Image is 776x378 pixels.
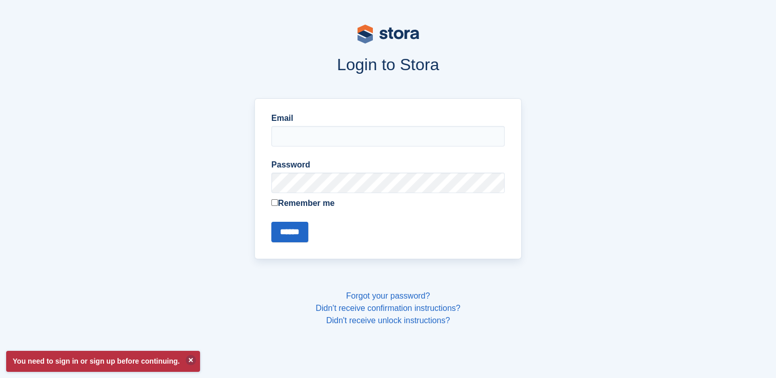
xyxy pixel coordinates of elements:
[271,112,505,124] label: Email
[346,291,430,300] a: Forgot your password?
[315,304,460,312] a: Didn't receive confirmation instructions?
[357,25,419,44] img: stora-logo-53a41332b3708ae10de48c4981b4e9114cc0af31d8433b30ea865607fb682f29.svg
[271,159,505,171] label: Password
[6,351,200,372] p: You need to sign in or sign up before continuing.
[59,55,718,74] h1: Login to Stora
[326,316,450,325] a: Didn't receive unlock instructions?
[271,197,505,209] label: Remember me
[271,199,278,206] input: Remember me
